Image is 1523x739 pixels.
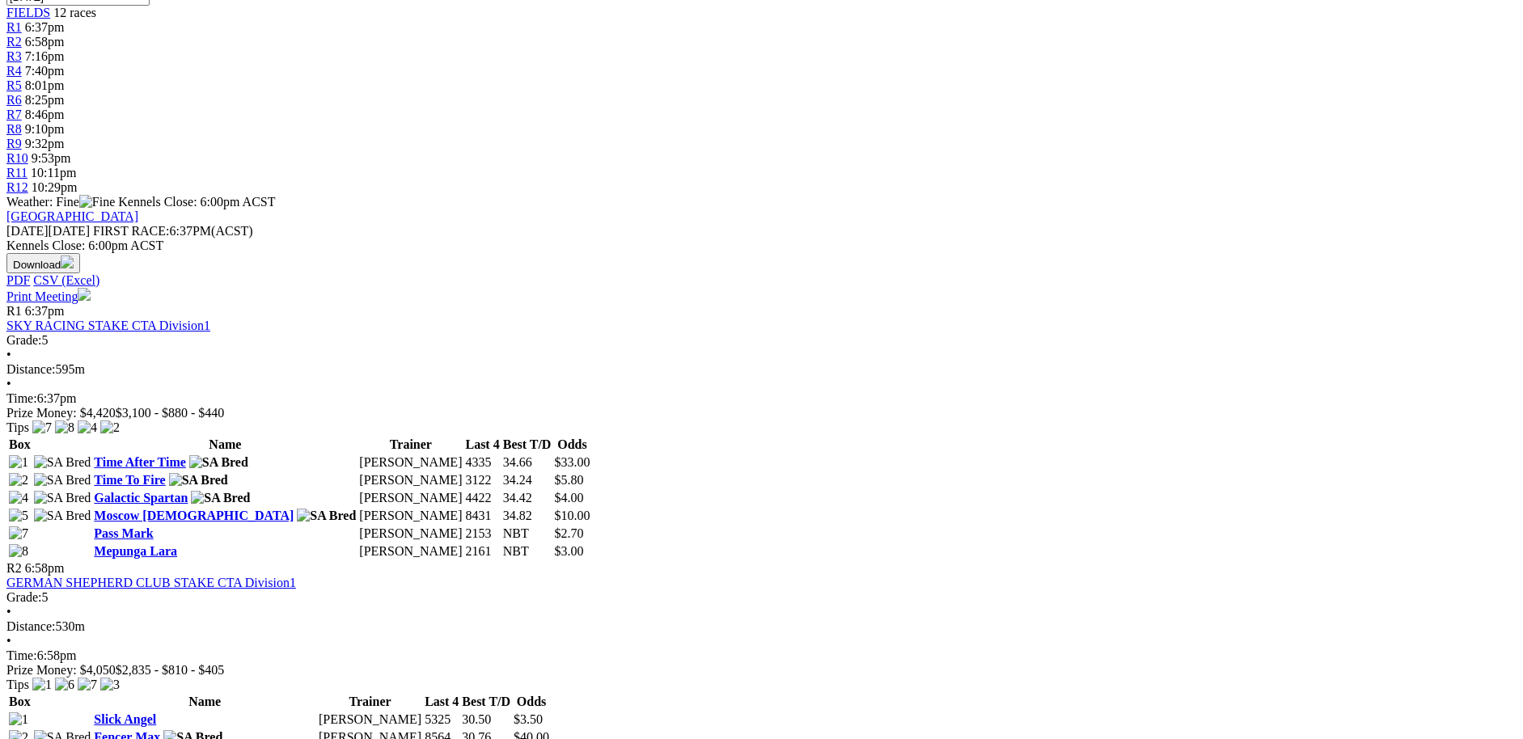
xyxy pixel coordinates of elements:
span: Distance: [6,619,55,633]
span: R7 [6,108,22,121]
td: 34.42 [502,490,552,506]
span: • [6,377,11,391]
span: 6:37pm [25,20,65,34]
td: 2153 [464,526,500,542]
span: $3,100 - $880 - $440 [116,406,225,420]
span: $33.00 [554,455,590,469]
a: R2 [6,35,22,49]
td: [PERSON_NAME] [358,543,463,560]
a: R3 [6,49,22,63]
img: SA Bred [34,473,91,488]
span: 6:58pm [25,35,65,49]
span: 8:46pm [25,108,65,121]
a: R5 [6,78,22,92]
th: Last 4 [464,437,500,453]
span: Distance: [6,362,55,376]
td: NBT [502,526,552,542]
a: Moscow [DEMOGRAPHIC_DATA] [94,509,294,522]
div: 6:37pm [6,391,1517,406]
img: 6 [55,678,74,692]
span: • [6,605,11,619]
td: [PERSON_NAME] [358,472,463,488]
span: $2.70 [554,526,583,540]
span: 9:10pm [25,122,65,136]
button: Download [6,253,80,273]
td: [PERSON_NAME] [358,490,463,506]
img: SA Bred [297,509,356,523]
span: Tips [6,420,29,434]
span: FIRST RACE: [93,224,169,238]
div: 5 [6,333,1517,348]
a: R12 [6,180,28,194]
th: Trainer [318,694,422,710]
a: R10 [6,151,28,165]
img: 1 [32,678,52,692]
span: • [6,348,11,361]
th: Last 4 [424,694,459,710]
img: SA Bred [191,491,250,505]
a: FIELDS [6,6,50,19]
img: SA Bred [169,473,228,488]
td: 3122 [464,472,500,488]
span: Time: [6,648,37,662]
span: R1 [6,304,22,318]
th: Name [93,437,357,453]
span: 12 races [53,6,96,19]
span: 7:16pm [25,49,65,63]
img: SA Bred [189,455,248,470]
td: 4335 [464,454,500,471]
span: [DATE] [6,224,90,238]
img: Fine [79,195,115,209]
span: Tips [6,678,29,691]
span: Time: [6,391,37,405]
a: R9 [6,137,22,150]
span: Kennels Close: 6:00pm ACST [118,195,275,209]
img: SA Bred [34,455,91,470]
a: PDF [6,273,30,287]
span: [DATE] [6,224,49,238]
th: Odds [513,694,550,710]
img: 7 [78,678,97,692]
span: Grade: [6,590,42,604]
span: R1 [6,20,22,34]
a: Pass Mark [94,526,153,540]
img: printer.svg [78,288,91,301]
span: 9:53pm [32,151,71,165]
td: [PERSON_NAME] [358,508,463,524]
th: Name [93,694,316,710]
span: 7:40pm [25,64,65,78]
span: $10.00 [554,509,590,522]
img: SA Bred [34,491,91,505]
div: 6:58pm [6,648,1517,663]
img: 3 [100,678,120,692]
img: 7 [9,526,28,541]
img: SA Bred [34,509,91,523]
div: Download [6,273,1517,288]
span: $4.00 [554,491,583,505]
a: SKY RACING STAKE CTA Division1 [6,319,210,332]
img: 8 [9,544,28,559]
div: 595m [6,362,1517,377]
div: 530m [6,619,1517,634]
td: 5325 [424,712,459,728]
div: Kennels Close: 6:00pm ACST [6,239,1517,253]
a: GERMAN SHEPHERD CLUB STAKE CTA Division1 [6,576,296,589]
a: CSV (Excel) [33,273,99,287]
td: 8431 [464,508,500,524]
img: 8 [55,420,74,435]
img: 4 [9,491,28,505]
a: R4 [6,64,22,78]
a: Time After Time [94,455,185,469]
a: [GEOGRAPHIC_DATA] [6,209,138,223]
a: R11 [6,166,27,179]
span: 8:01pm [25,78,65,92]
td: 34.24 [502,472,552,488]
span: 9:32pm [25,137,65,150]
div: 5 [6,590,1517,605]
